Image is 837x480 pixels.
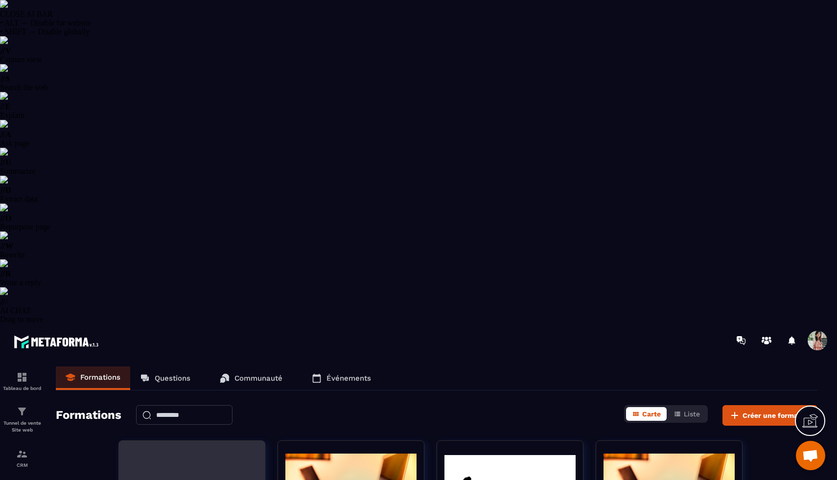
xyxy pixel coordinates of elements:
p: Questions [155,374,190,383]
img: formation [16,406,28,417]
div: Ouvrir le chat [796,441,825,470]
a: Événements [302,366,381,390]
p: Formations [80,373,120,382]
button: Créer une formation [722,405,817,426]
a: formationformationTunnel de vente Site web [2,398,42,441]
img: formation [16,448,28,460]
a: Communauté [210,366,292,390]
a: formationformationTableau de bord [2,364,42,398]
p: Communauté [234,374,282,383]
p: Événements [326,374,371,383]
a: Questions [130,366,200,390]
p: Tableau de bord [2,386,42,391]
button: Liste [668,407,706,421]
p: CRM [2,462,42,468]
span: Carte [642,410,661,418]
span: Liste [684,410,700,418]
img: formation [16,371,28,383]
img: logo [14,333,102,351]
a: formationformationCRM [2,441,42,475]
h2: Formations [56,405,121,426]
button: Carte [626,407,667,421]
p: Tunnel de vente Site web [2,420,42,434]
span: Créer une formation [743,411,811,420]
a: Formations [56,366,130,390]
